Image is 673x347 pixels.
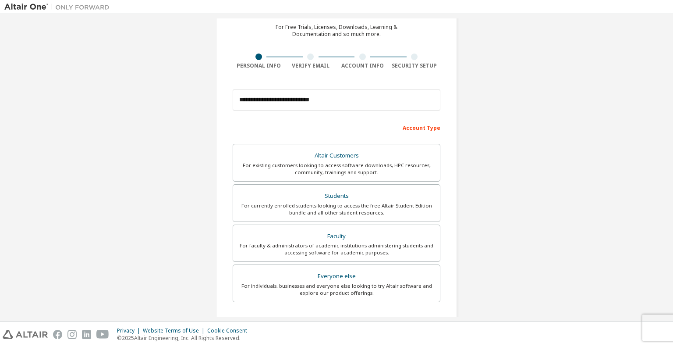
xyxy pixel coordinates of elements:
div: Verify Email [285,62,337,69]
div: For existing customers looking to access software downloads, HPC resources, community, trainings ... [238,162,435,176]
div: Faculty [238,230,435,243]
div: Students [238,190,435,202]
div: Account Type [233,120,440,134]
div: Create an Altair One Account [266,8,407,18]
div: Account Info [336,62,389,69]
div: Everyone else [238,270,435,283]
p: © 2025 Altair Engineering, Inc. All Rights Reserved. [117,334,252,342]
div: Website Terms of Use [143,327,207,334]
img: altair_logo.svg [3,330,48,339]
div: Cookie Consent [207,327,252,334]
img: linkedin.svg [82,330,91,339]
div: For faculty & administrators of academic institutions administering students and accessing softwa... [238,242,435,256]
img: facebook.svg [53,330,62,339]
img: youtube.svg [96,330,109,339]
img: instagram.svg [67,330,77,339]
div: Privacy [117,327,143,334]
div: Security Setup [389,62,441,69]
div: For currently enrolled students looking to access the free Altair Student Edition bundle and all ... [238,202,435,216]
div: Altair Customers [238,150,435,162]
div: Personal Info [233,62,285,69]
img: Altair One [4,3,114,11]
div: For individuals, businesses and everyone else looking to try Altair software and explore our prod... [238,283,435,297]
div: For Free Trials, Licenses, Downloads, Learning & Documentation and so much more. [276,24,397,38]
div: Your Profile [233,315,440,329]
